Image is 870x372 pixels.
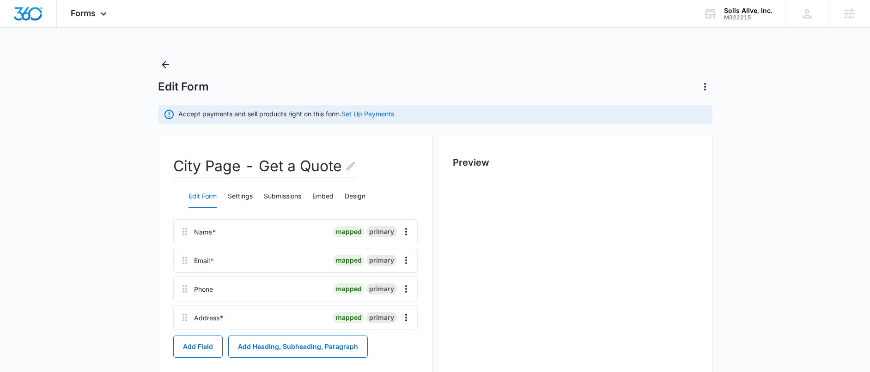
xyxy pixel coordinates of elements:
[194,256,214,265] div: Email
[158,57,173,72] button: Back
[189,186,217,208] button: Edit Form
[724,7,773,14] div: account name
[366,226,397,237] div: primary
[194,313,224,323] div: Address
[333,283,365,294] div: mapped
[158,80,209,94] h1: Edit Form
[724,14,773,21] div: account id
[228,336,368,358] button: Add Heading, Subheading, Paragraph
[312,186,334,208] button: Embed
[194,227,216,237] div: Name
[333,312,365,323] div: mapped
[173,336,223,358] button: Add Field
[71,8,96,18] span: Forms
[399,224,414,239] button: Overflow Menu
[341,110,394,118] a: Set Up Payments
[698,79,712,94] button: Actions
[345,155,356,177] button: Edit Form Name
[194,284,213,294] div: Phone
[173,155,356,178] h2: City Page - Get a Quote
[228,186,253,208] button: Settings
[453,156,697,169] h2: Preview
[178,109,394,119] p: Accept payments and sell products right on this form.
[399,282,414,296] button: Overflow Menu
[366,312,397,323] div: primary
[264,186,301,208] button: Submissions
[399,253,414,268] button: Overflow Menu
[399,310,414,325] button: Overflow Menu
[333,226,365,237] div: mapped
[345,186,365,208] button: Design
[366,255,397,266] div: primary
[333,255,365,266] div: mapped
[366,283,397,294] div: primary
